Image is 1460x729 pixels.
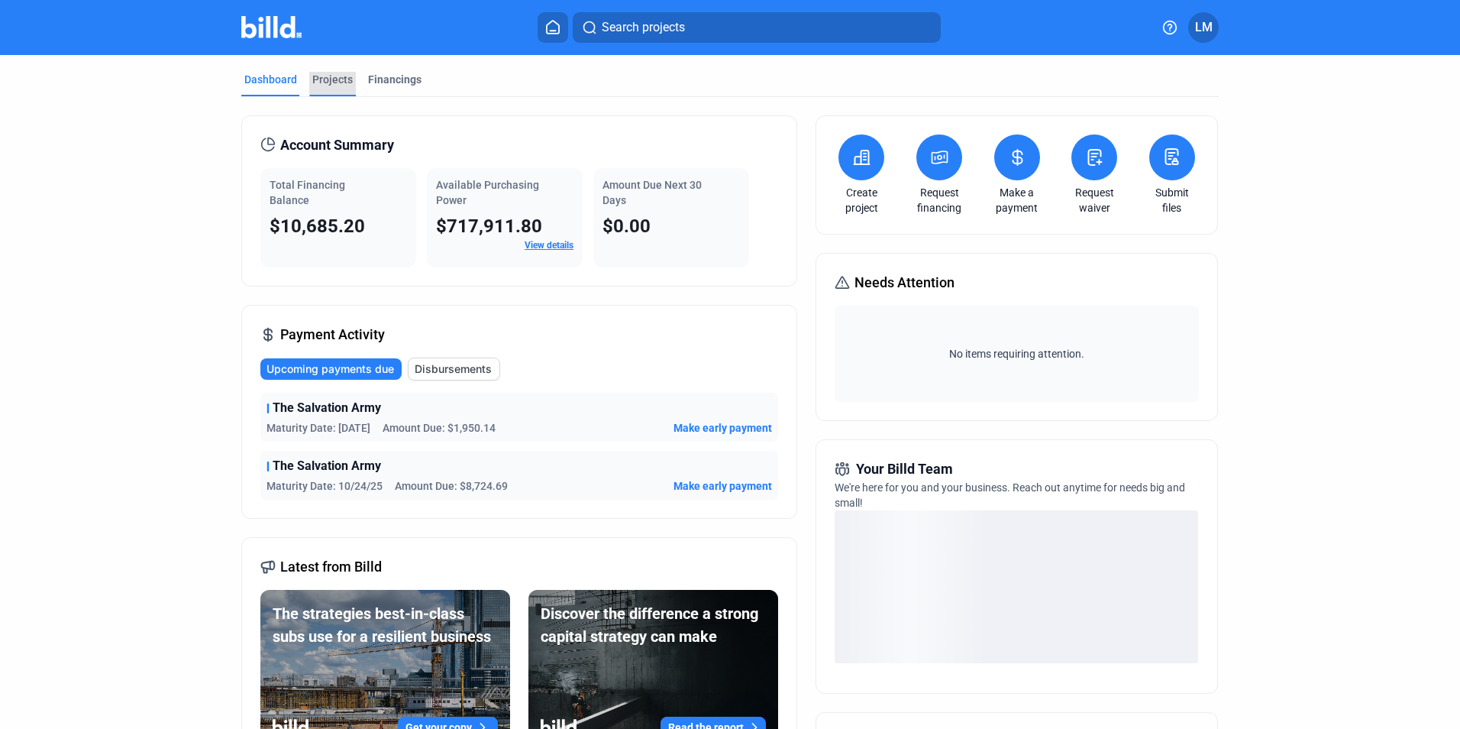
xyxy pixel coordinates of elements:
span: The Salvation Army [273,399,381,417]
button: Upcoming payments due [260,358,402,380]
span: $0.00 [602,215,651,237]
span: Amount Due: $8,724.69 [395,478,508,494]
span: Search projects [602,18,685,37]
span: Total Financing Balance [270,179,345,206]
span: Your Billd Team [856,458,953,480]
span: Latest from Billd [280,556,382,578]
a: Request financing [912,185,966,215]
span: Maturity Date: [DATE] [266,420,370,436]
div: loading [835,510,1198,663]
a: Submit files [1145,185,1199,215]
button: Make early payment [673,420,772,436]
span: No items requiring attention. [841,346,1192,361]
span: Amount Due Next 30 Days [602,179,702,206]
a: Request waiver [1068,185,1121,215]
div: Financings [368,72,422,87]
div: Dashboard [244,72,297,87]
span: Account Summary [280,134,394,156]
span: Needs Attention [854,272,954,293]
span: We're here for you and your business. Reach out anytime for needs big and small! [835,481,1185,509]
span: Available Purchasing Power [436,179,539,206]
span: Disbursements [415,361,492,377]
span: Amount Due: $1,950.14 [383,420,496,436]
div: The strategies best-in-class subs use for a resilient business [273,602,498,648]
a: View details [525,240,573,251]
span: The Salvation Army [273,457,381,475]
button: Disbursements [408,358,500,381]
div: Discover the difference a strong capital strategy can make [541,602,766,648]
div: Projects [312,72,353,87]
a: Create project [835,185,888,215]
span: $10,685.20 [270,215,365,237]
span: $717,911.80 [436,215,542,237]
span: Maturity Date: 10/24/25 [266,478,383,494]
a: Make a payment [990,185,1044,215]
button: Search projects [573,12,941,43]
button: LM [1188,12,1219,43]
span: LM [1195,18,1213,37]
span: Payment Activity [280,324,385,345]
img: Billd Company Logo [241,16,302,38]
button: Make early payment [673,478,772,494]
span: Upcoming payments due [266,361,394,377]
